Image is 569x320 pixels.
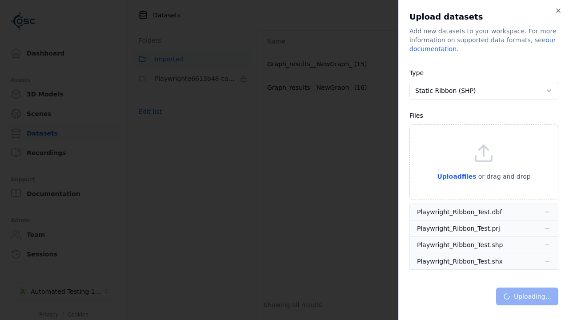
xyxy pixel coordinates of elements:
h2: Upload datasets [409,11,558,23]
p: or drag and drop [477,171,531,182]
div: Add new datasets to your workspace. For more information on supported data formats, see . [409,27,558,53]
div: Playwright_Ribbon_Test.shx [417,257,503,266]
label: Type [409,69,424,76]
span: Upload files [437,173,476,180]
div: Playwright_Ribbon_Test.dbf [417,208,502,216]
label: Files [409,112,423,119]
div: Playwright_Ribbon_Test.prj [417,224,500,233]
div: Playwright_Ribbon_Test.shp [417,240,503,249]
